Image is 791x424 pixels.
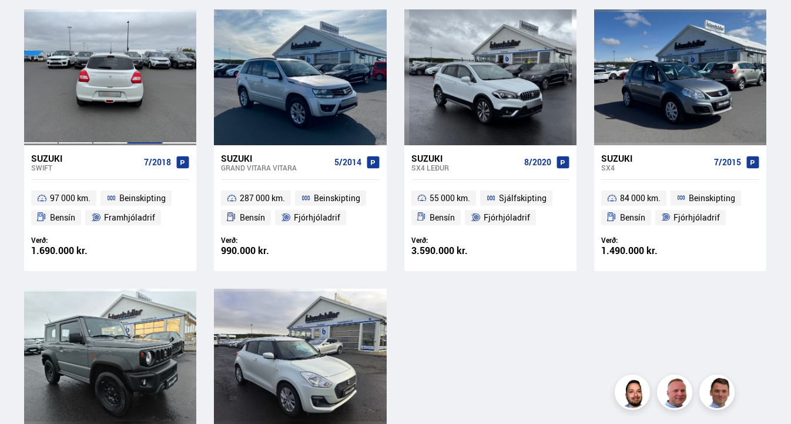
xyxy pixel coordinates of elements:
span: Beinskipting [314,191,360,205]
span: 8/2020 [524,158,551,167]
div: Grand Vitara VITARA [221,163,329,172]
span: Beinskipting [119,191,166,205]
span: Framhjóladrif [104,211,155,225]
span: 5/2014 [334,158,361,167]
button: Open LiveChat chat widget [9,5,45,40]
span: Bensín [430,211,455,225]
a: Suzuki Swift 7/2018 97 000 km. Beinskipting Bensín Framhjóladrif Verð: 1.690.000 kr. [24,145,196,271]
div: Verð: [221,236,300,245]
a: Suzuki SX4 LEÐUR 8/2020 55 000 km. Sjálfskipting Bensín Fjórhjóladrif Verð: 3.590.000 kr. [404,145,577,271]
img: nhp88E3Fdnt1Opn2.png [616,376,652,412]
div: 990.000 kr. [221,246,300,256]
div: Swift [31,163,139,172]
div: 3.590.000 kr. [411,246,491,256]
div: Suzuki [601,153,709,163]
span: Sjálfskipting [499,191,547,205]
div: Verð: [31,236,110,245]
div: 1.690.000 kr. [31,246,110,256]
div: Verð: [411,236,491,245]
div: Suzuki [31,153,139,163]
div: SX4 [601,163,709,172]
div: 1.490.000 kr. [601,246,681,256]
span: Bensín [240,211,265,225]
span: Fjórhjóladrif [673,211,720,225]
div: Suzuki [221,153,329,163]
span: Fjórhjóladrif [484,211,530,225]
span: 97 000 km. [50,191,91,205]
div: Suzuki [411,153,519,163]
a: Suzuki SX4 7/2015 84 000 km. Beinskipting Bensín Fjórhjóladrif Verð: 1.490.000 kr. [594,145,766,271]
div: SX4 LEÐUR [411,163,519,172]
span: 287 000 km. [240,191,285,205]
span: 84 000 km. [620,191,661,205]
span: 7/2018 [144,158,171,167]
div: Verð: [601,236,681,245]
span: Bensín [50,211,75,225]
span: Fjórhjóladrif [294,211,340,225]
span: 55 000 km. [430,191,470,205]
span: Bensín [620,211,645,225]
img: siFngHWaQ9KaOqBr.png [659,376,694,412]
img: FbJEzSuNWCJXmdc-.webp [701,376,736,412]
span: Beinskipting [689,191,735,205]
span: 7/2015 [714,158,741,167]
a: Suzuki Grand Vitara VITARA 5/2014 287 000 km. Beinskipting Bensín Fjórhjóladrif Verð: 990.000 kr. [214,145,386,271]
